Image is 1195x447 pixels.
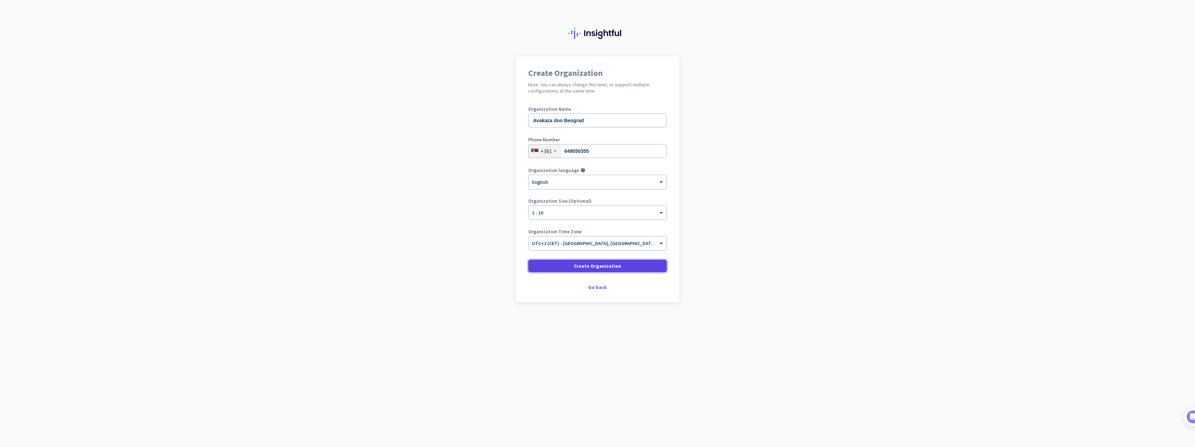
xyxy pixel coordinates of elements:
label: Organization Size (Optional) [528,198,667,203]
img: Insightful [568,28,627,39]
label: Organization Time Zone [528,229,667,234]
div: +381 [540,148,552,155]
div: Go back [528,285,667,290]
h1: Create Organization [528,69,667,77]
button: Create Organization [528,260,667,272]
input: 10 234567 [528,144,667,158]
label: Organization Name [528,107,667,111]
label: Organization language [528,168,579,173]
input: What is the name of your organization? [528,113,667,127]
span: Create Organization [574,262,621,269]
label: Phone Number [528,137,667,142]
i: help [580,168,585,173]
h2: Note: You can always change this later, or support multiple configurations at the same time [528,81,667,94]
